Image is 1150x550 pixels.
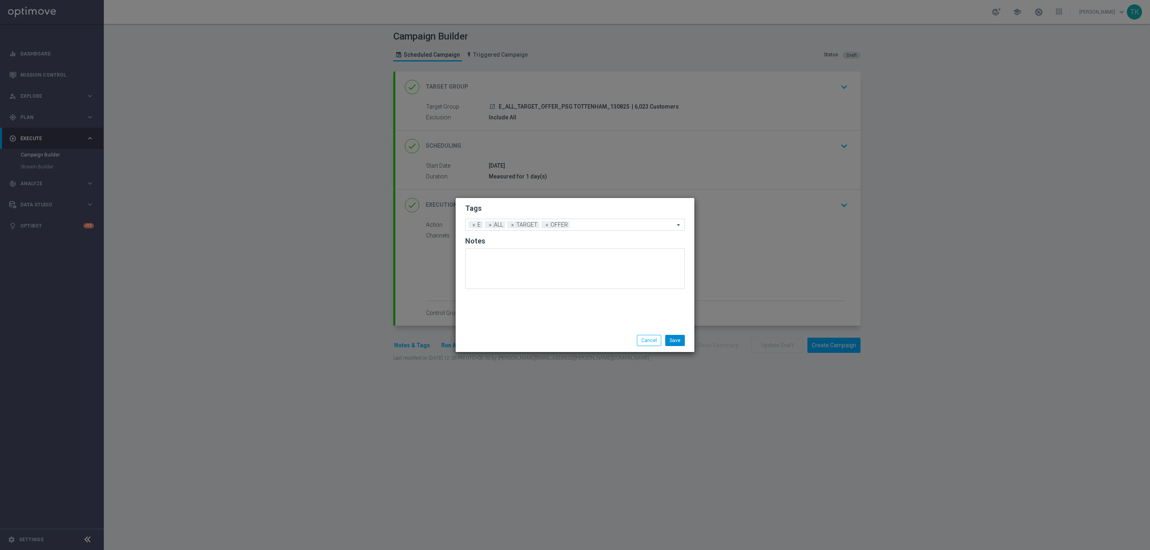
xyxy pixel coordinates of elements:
span: × [509,221,516,228]
button: Cancel [637,335,661,346]
h2: Tags [465,204,685,213]
h2: Notes [465,236,685,246]
span: ALL [492,221,505,228]
span: × [543,221,551,228]
span: × [470,221,478,228]
button: Save [665,335,685,346]
span: × [487,221,494,228]
span: TARGET [514,221,539,228]
ng-select: ALL, E, OFFER, TARGET [465,219,685,231]
span: OFFER [549,221,570,228]
span: E [476,221,483,228]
